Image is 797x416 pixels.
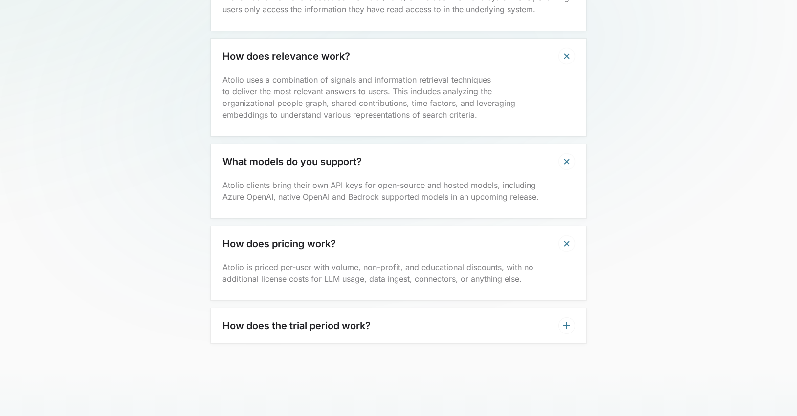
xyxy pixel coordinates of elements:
p: Atolio is priced per-user with volume, non-profit, and educational discounts, with no additional ... [222,261,575,285]
h3: How does relevance work? [222,50,350,62]
p: Atolio uses a combination of signals and information retrieval techniques to deliver the most rel... [222,74,575,121]
h3: How does pricing work? [222,238,336,250]
h3: What models do you support? [222,156,362,167]
h3: How does the trial period work? [222,320,371,332]
iframe: Chat Widget [748,369,797,416]
p: Atolio clients bring their own API keys for open-source and hosted models, including Azure OpenAI... [222,179,575,203]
